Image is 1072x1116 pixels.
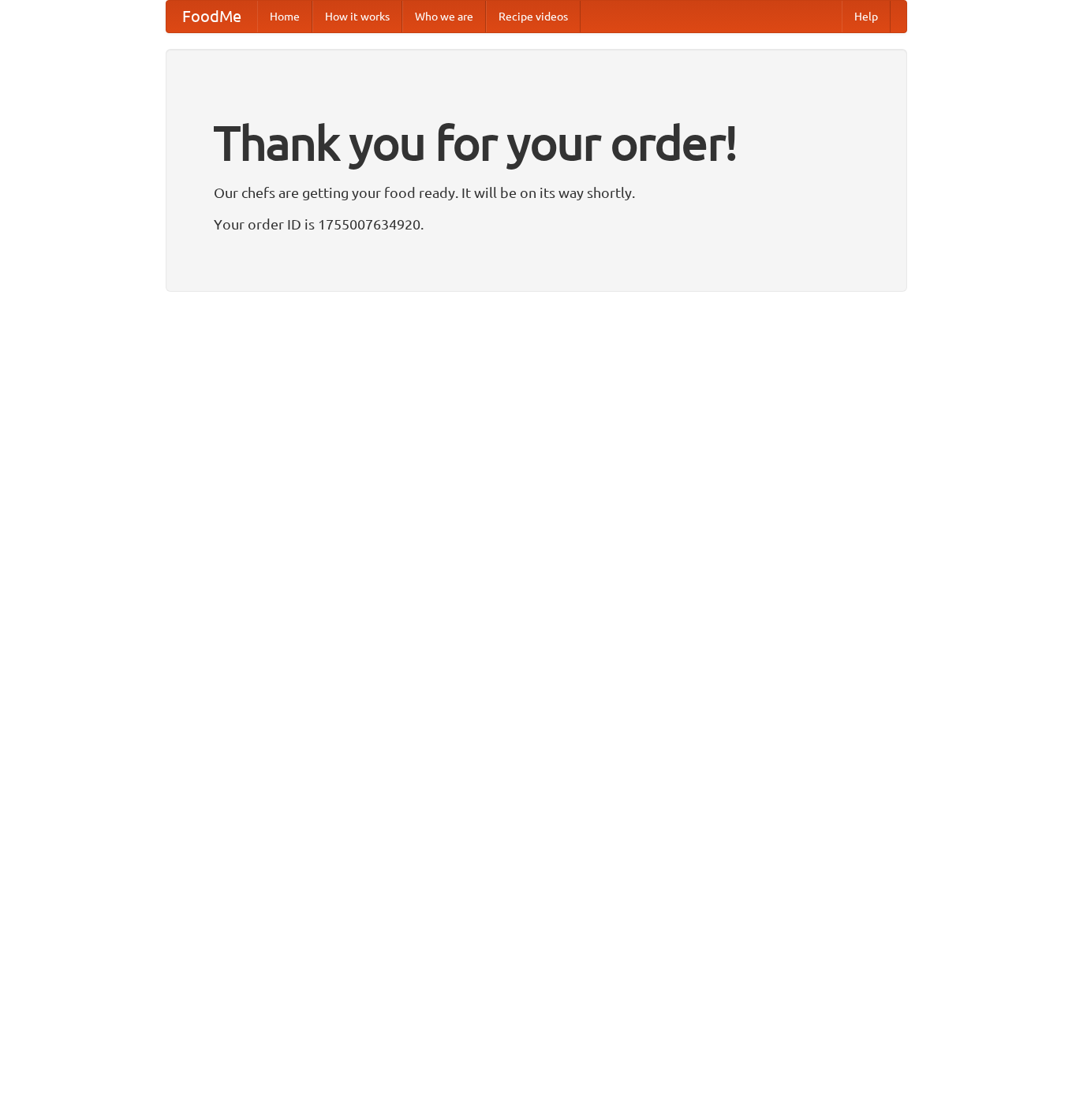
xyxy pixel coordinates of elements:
h1: Thank you for your order! [214,105,859,181]
a: How it works [312,1,402,32]
a: Recipe videos [486,1,581,32]
a: FoodMe [166,1,257,32]
a: Help [842,1,891,32]
a: Who we are [402,1,486,32]
a: Home [257,1,312,32]
p: Your order ID is 1755007634920. [214,212,859,236]
p: Our chefs are getting your food ready. It will be on its way shortly. [214,181,859,204]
